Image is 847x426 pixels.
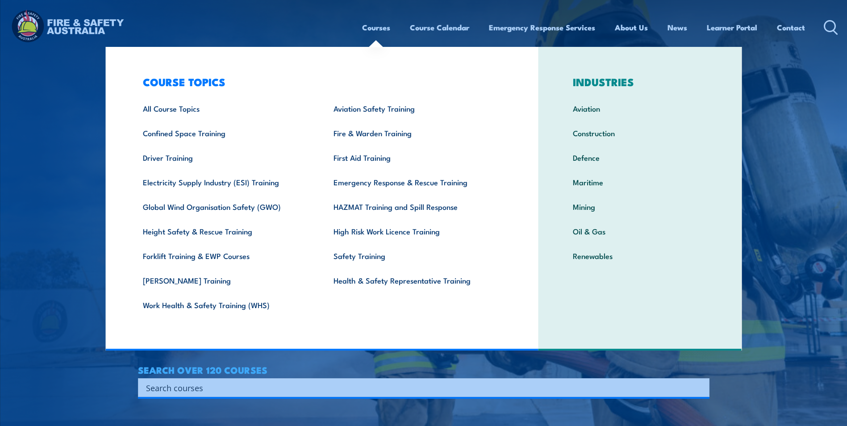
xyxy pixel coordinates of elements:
h4: SEARCH OVER 120 COURSES [138,365,709,375]
a: Aviation [559,96,721,121]
a: Driver Training [129,145,320,170]
a: Height Safety & Rescue Training [129,219,320,243]
a: Course Calendar [410,16,469,39]
h3: COURSE TOPICS [129,75,510,88]
a: Fire & Warden Training [320,121,510,145]
a: News [668,16,687,39]
a: Learner Portal [707,16,757,39]
h3: INDUSTRIES [559,75,721,88]
a: Emergency Response Services [489,16,595,39]
a: Courses [362,16,390,39]
button: Search magnifier button [694,381,706,394]
a: All Course Topics [129,96,320,121]
a: Electricity Supply Industry (ESI) Training [129,170,320,194]
a: Maritime [559,170,721,194]
a: Safety Training [320,243,510,268]
a: Construction [559,121,721,145]
a: Confined Space Training [129,121,320,145]
a: Oil & Gas [559,219,721,243]
a: Renewables [559,243,721,268]
input: Search input [146,381,690,394]
a: First Aid Training [320,145,510,170]
a: Contact [777,16,805,39]
a: Work Health & Safety Training (WHS) [129,292,320,317]
a: High Risk Work Licence Training [320,219,510,243]
a: Health & Safety Representative Training [320,268,510,292]
a: Forklift Training & EWP Courses [129,243,320,268]
a: About Us [615,16,648,39]
a: Aviation Safety Training [320,96,510,121]
form: Search form [148,381,692,394]
a: Emergency Response & Rescue Training [320,170,510,194]
a: Global Wind Organisation Safety (GWO) [129,194,320,219]
a: [PERSON_NAME] Training [129,268,320,292]
a: Defence [559,145,721,170]
a: Mining [559,194,721,219]
a: HAZMAT Training and Spill Response [320,194,510,219]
